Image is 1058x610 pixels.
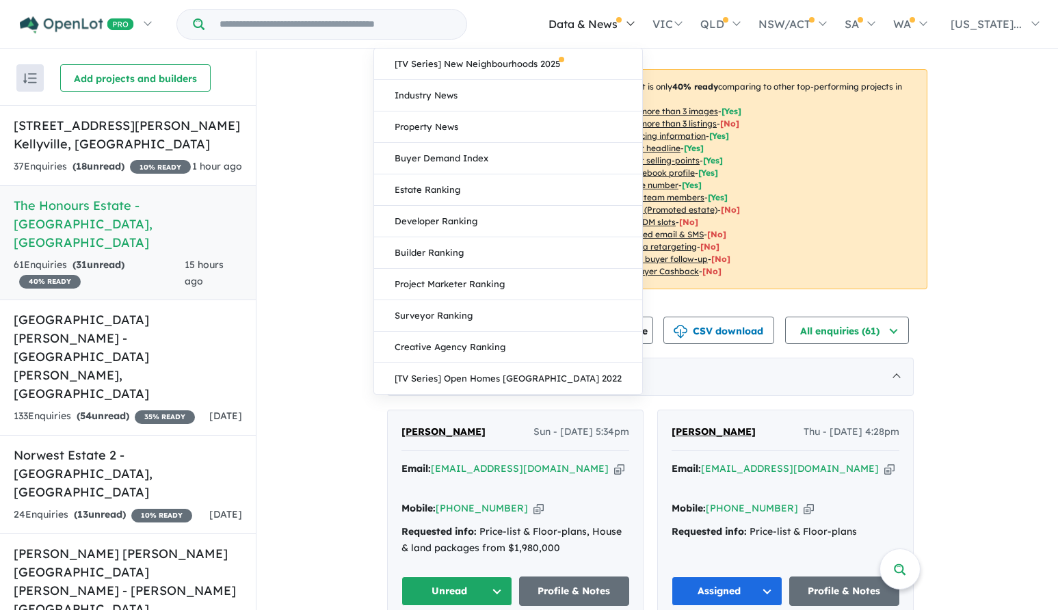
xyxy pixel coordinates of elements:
[951,17,1022,31] span: [US_STATE]...
[14,446,242,501] h5: Norwest Estate 2 - [GEOGRAPHIC_DATA] , [GEOGRAPHIC_DATA]
[711,254,730,264] span: [No]
[401,502,436,514] strong: Mobile:
[77,410,129,422] strong: ( unread)
[709,131,729,141] span: [ Yes ]
[702,266,722,276] span: [No]
[789,576,900,606] a: Profile & Notes
[682,180,702,190] span: [ Yes ]
[706,502,798,514] a: [PHONE_NUMBER]
[374,206,642,237] a: Developer Ranking
[23,73,37,83] img: sort.svg
[672,81,718,92] b: 40 % ready
[431,462,609,475] a: [EMAIL_ADDRESS][DOMAIN_NAME]
[884,462,895,476] button: Copy
[598,266,699,276] u: OpenLot Buyer Cashback
[387,358,914,396] div: [DATE]
[804,424,899,440] span: Thu - [DATE] 4:28pm
[703,155,723,165] span: [ Yes ]
[207,10,464,39] input: Try estate name, suburb, builder or developer
[598,168,695,178] u: Embed Facebook profile
[209,508,242,520] span: [DATE]
[804,501,814,516] button: Copy
[14,310,242,403] h5: [GEOGRAPHIC_DATA][PERSON_NAME] - [GEOGRAPHIC_DATA][PERSON_NAME] , [GEOGRAPHIC_DATA]
[14,116,242,153] h5: [STREET_ADDRESS][PERSON_NAME] Kellyville , [GEOGRAPHIC_DATA]
[614,462,624,476] button: Copy
[598,131,706,141] u: Display pricing information
[374,143,642,174] a: Buyer Demand Index
[598,229,704,239] u: Geo-targeted email & SMS
[698,168,718,178] span: [ Yes ]
[14,507,192,523] div: 24 Enquir ies
[401,576,512,606] button: Unread
[721,204,740,215] span: [No]
[14,408,195,425] div: 133 Enquir ies
[598,106,718,116] u: Showcase more than 3 images
[374,300,642,332] a: Surveyor Ranking
[598,241,697,252] u: Social media retargeting
[60,64,211,92] button: Add projects and builders
[374,332,642,363] a: Creative Agency Ranking
[72,160,124,172] strong: ( unread)
[663,317,774,344] button: CSV download
[722,106,741,116] span: [ Yes ]
[533,501,544,516] button: Copy
[436,502,528,514] a: [PHONE_NUMBER]
[598,155,700,165] u: Add project selling-points
[74,508,126,520] strong: ( unread)
[135,410,195,424] span: 35 % READY
[192,160,242,172] span: 1 hour ago
[672,425,756,438] span: [PERSON_NAME]
[672,576,782,606] button: Assigned
[14,257,185,290] div: 61 Enquir ies
[672,462,701,475] strong: Email:
[598,192,704,202] u: Invite your team members
[374,111,642,143] a: Property News
[672,502,706,514] strong: Mobile:
[130,160,191,174] span: 10 % READY
[76,160,87,172] span: 18
[533,424,629,440] span: Sun - [DATE] 5:34pm
[80,410,92,422] span: 54
[598,204,717,215] u: Native ads (Promoted estate)
[707,229,726,239] span: [No]
[374,237,642,269] a: Builder Ranking
[598,254,708,264] u: Automated buyer follow-up
[785,317,909,344] button: All enquiries (61)
[401,462,431,475] strong: Email:
[209,410,242,422] span: [DATE]
[20,16,134,34] img: Openlot PRO Logo White
[131,509,192,522] span: 10 % READY
[672,524,899,540] div: Price-list & Floor-plans
[14,196,242,252] h5: The Honours Estate - [GEOGRAPHIC_DATA] , [GEOGRAPHIC_DATA]
[19,275,81,289] span: 40 % READY
[401,425,486,438] span: [PERSON_NAME]
[586,69,927,289] p: Your project is only comparing to other top-performing projects in your area: - - - - - - - - - -...
[672,424,756,440] a: [PERSON_NAME]
[14,159,191,175] div: 37 Enquir ies
[374,363,642,394] a: [TV Series] Open Homes [GEOGRAPHIC_DATA] 2022
[185,258,224,287] span: 15 hours ago
[672,525,747,538] strong: Requested info:
[519,576,630,606] a: Profile & Notes
[679,217,698,227] span: [No]
[374,80,642,111] a: Industry News
[76,258,87,271] span: 31
[598,118,717,129] u: Showcase more than 3 listings
[401,424,486,440] a: [PERSON_NAME]
[708,192,728,202] span: [ Yes ]
[674,325,687,339] img: download icon
[700,241,719,252] span: [No]
[374,174,642,206] a: Estate Ranking
[701,462,879,475] a: [EMAIL_ADDRESS][DOMAIN_NAME]
[72,258,124,271] strong: ( unread)
[401,524,629,557] div: Price-list & Floor-plans, House & land packages from $1,980,000
[684,143,704,153] span: [ Yes ]
[720,118,739,129] span: [ No ]
[374,269,642,300] a: Project Marketer Ranking
[401,525,477,538] strong: Requested info:
[374,49,642,80] a: [TV Series] New Neighbourhoods 2025
[77,508,88,520] span: 13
